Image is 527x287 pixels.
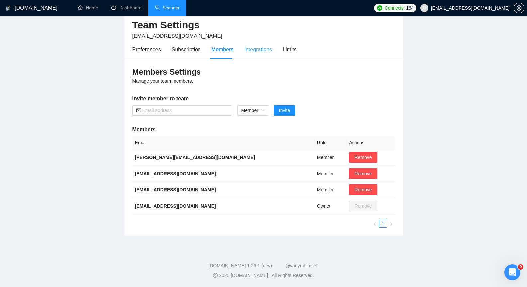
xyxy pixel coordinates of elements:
[132,67,395,77] h3: Members Settings
[518,264,523,270] span: 9
[132,136,314,149] th: Email
[314,198,347,214] td: Owner
[354,186,372,193] span: Remove
[132,126,395,134] h5: Members
[111,5,142,11] a: dashboardDashboard
[504,264,520,280] iframe: Intercom live chat
[514,3,524,13] button: setting
[6,3,10,14] img: logo
[285,263,319,268] a: @vadymhimself
[354,154,372,161] span: Remove
[132,33,222,39] span: [EMAIL_ADDRESS][DOMAIN_NAME]
[135,187,216,192] b: [EMAIL_ADDRESS][DOMAIN_NAME]
[385,4,405,12] span: Connects:
[422,6,427,10] span: user
[283,45,297,54] div: Limits
[387,220,395,228] li: Next Page
[514,5,524,11] span: setting
[514,5,524,11] a: setting
[132,18,395,32] h2: Team Settings
[377,5,382,11] img: upwork-logo.png
[142,107,228,114] input: Email address
[349,168,377,179] button: Remove
[135,155,255,160] b: [PERSON_NAME][EMAIL_ADDRESS][DOMAIN_NAME]
[78,5,98,11] a: homeHome
[349,184,377,195] button: Remove
[132,78,193,84] span: Manage your team members.
[5,272,522,279] div: 2025 [DOMAIN_NAME] | All Rights Reserved.
[241,106,264,115] span: Member
[208,263,272,268] a: [DOMAIN_NAME] 1.26.1 (dev)
[373,222,377,226] span: left
[211,45,234,54] div: Members
[132,45,161,54] div: Preferences
[213,273,218,278] span: copyright
[389,222,393,226] span: right
[314,166,347,182] td: Member
[379,220,387,227] a: 1
[371,220,379,228] li: Previous Page
[314,149,347,166] td: Member
[135,203,216,209] b: [EMAIL_ADDRESS][DOMAIN_NAME]
[279,107,290,114] span: Invite
[132,95,395,103] h5: Invite member to team
[274,105,295,116] button: Invite
[155,5,180,11] a: searchScanner
[314,182,347,198] td: Member
[314,136,347,149] th: Role
[371,220,379,228] button: left
[379,220,387,228] li: 1
[387,220,395,228] button: right
[136,108,141,113] span: mail
[349,152,377,163] button: Remove
[135,171,216,176] b: [EMAIL_ADDRESS][DOMAIN_NAME]
[346,136,395,149] th: Actions
[244,45,272,54] div: Integrations
[354,170,372,177] span: Remove
[172,45,201,54] div: Subscription
[406,4,413,12] span: 164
